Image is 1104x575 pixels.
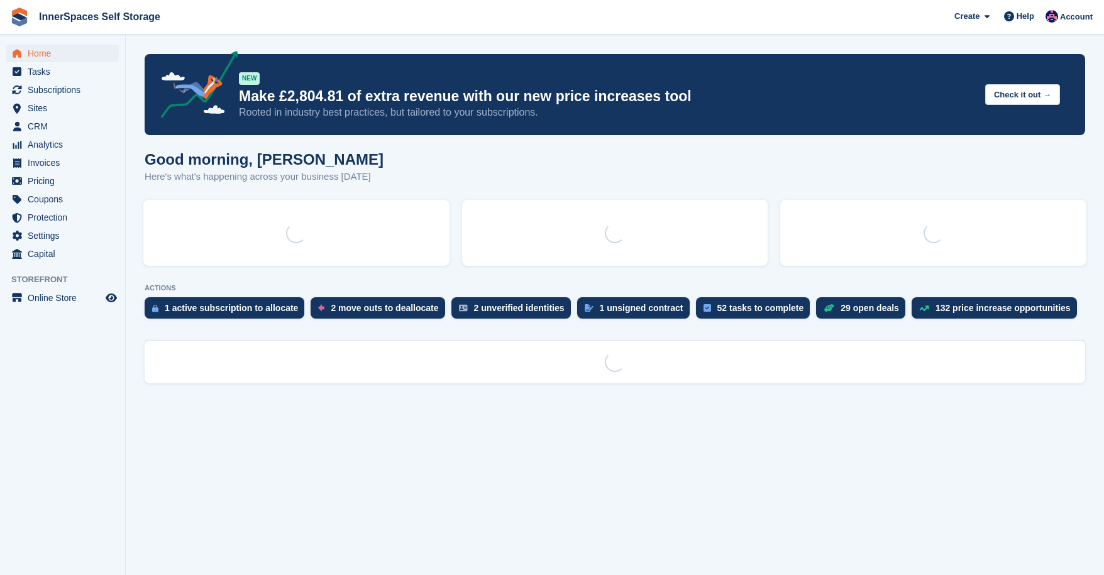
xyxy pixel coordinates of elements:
a: menu [6,190,119,208]
div: NEW [239,72,260,85]
img: deal-1b604bf984904fb50ccaf53a9ad4b4a5d6e5aea283cecdc64d6e3604feb123c2.svg [824,304,834,312]
p: Make £2,804.81 of extra revenue with our new price increases tool [239,87,975,106]
div: 29 open deals [841,303,899,313]
a: menu [6,136,119,153]
a: 1 active subscription to allocate [145,297,311,325]
span: Pricing [28,172,103,190]
span: Online Store [28,289,103,307]
img: Dominic Hampson [1046,10,1058,23]
img: task-75834270c22a3079a89374b754ae025e5fb1db73e45f91037f5363f120a921f8.svg [704,304,711,312]
div: 1 active subscription to allocate [165,303,298,313]
span: Invoices [28,154,103,172]
span: Account [1060,11,1093,23]
img: price_increase_opportunities-93ffe204e8149a01c8c9dc8f82e8f89637d9d84a8eef4429ea346261dce0b2c0.svg [919,305,929,311]
div: 2 unverified identities [474,303,565,313]
a: menu [6,227,119,244]
span: Sites [28,99,103,117]
span: Capital [28,245,103,263]
span: Settings [28,227,103,244]
img: stora-icon-8386f47178a22dfd0bd8f6a31ec36ba5ce8667c1dd55bd0f319d3a0aa187defe.svg [10,8,29,26]
div: 2 move outs to deallocate [331,303,438,313]
span: Create [954,10,980,23]
a: 1 unsigned contract [577,297,696,325]
a: menu [6,45,119,62]
h1: Good morning, [PERSON_NAME] [145,151,384,168]
span: Analytics [28,136,103,153]
span: Storefront [11,273,125,286]
a: 52 tasks to complete [696,297,817,325]
img: price-adjustments-announcement-icon-8257ccfd72463d97f412b2fc003d46551f7dbcb40ab6d574587a9cd5c0d94... [150,51,238,123]
span: Home [28,45,103,62]
div: 1 unsigned contract [600,303,683,313]
a: menu [6,99,119,117]
p: Rooted in industry best practices, but tailored to your subscriptions. [239,106,975,119]
a: Preview store [104,290,119,305]
a: 29 open deals [816,297,912,325]
img: verify_identity-adf6edd0f0f0b5bbfe63781bf79b02c33cf7c696d77639b501bdc392416b5a36.svg [459,304,468,312]
a: 2 unverified identities [451,297,577,325]
span: Protection [28,209,103,226]
a: menu [6,209,119,226]
span: Tasks [28,63,103,80]
a: 132 price increase opportunities [912,297,1083,325]
a: menu [6,245,119,263]
a: menu [6,63,119,80]
span: CRM [28,118,103,135]
span: Subscriptions [28,81,103,99]
span: Help [1017,10,1034,23]
button: Check it out → [985,84,1060,105]
a: menu [6,172,119,190]
a: menu [6,118,119,135]
img: move_outs_to_deallocate_icon-f764333ba52eb49d3ac5e1228854f67142a1ed5810a6f6cc68b1a99e826820c5.svg [318,304,324,312]
div: 132 price increase opportunities [936,303,1071,313]
a: 2 move outs to deallocate [311,297,451,325]
a: menu [6,154,119,172]
span: Coupons [28,190,103,208]
img: active_subscription_to_allocate_icon-d502201f5373d7db506a760aba3b589e785aa758c864c3986d89f69b8ff3... [152,304,158,312]
img: contract_signature_icon-13c848040528278c33f63329250d36e43548de30e8caae1d1a13099fd9432cc5.svg [585,304,593,312]
p: Here's what's happening across your business [DATE] [145,170,384,184]
a: menu [6,289,119,307]
a: menu [6,81,119,99]
div: 52 tasks to complete [717,303,804,313]
p: ACTIONS [145,284,1085,292]
a: InnerSpaces Self Storage [34,6,165,27]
